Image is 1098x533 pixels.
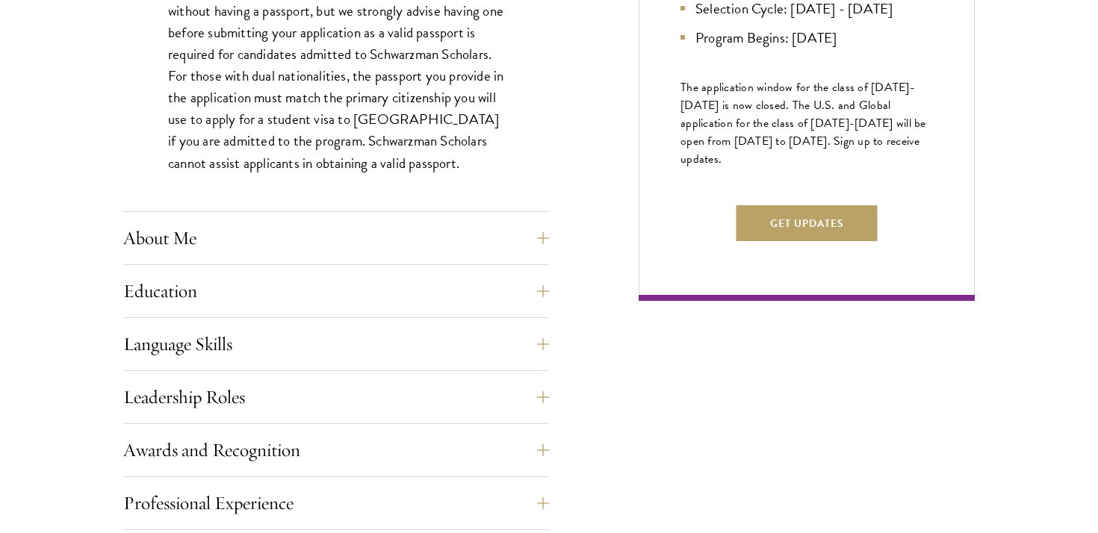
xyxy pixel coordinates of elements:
button: Language Skills [123,326,549,362]
button: Professional Experience [123,485,549,521]
button: Education [123,273,549,309]
button: Leadership Roles [123,379,549,415]
button: Awards and Recognition [123,432,549,468]
button: Get Updates [736,205,878,241]
button: About Me [123,220,549,256]
span: The application window for the class of [DATE]-[DATE] is now closed. The U.S. and Global applicat... [680,78,926,168]
li: Program Begins: [DATE] [680,27,933,49]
